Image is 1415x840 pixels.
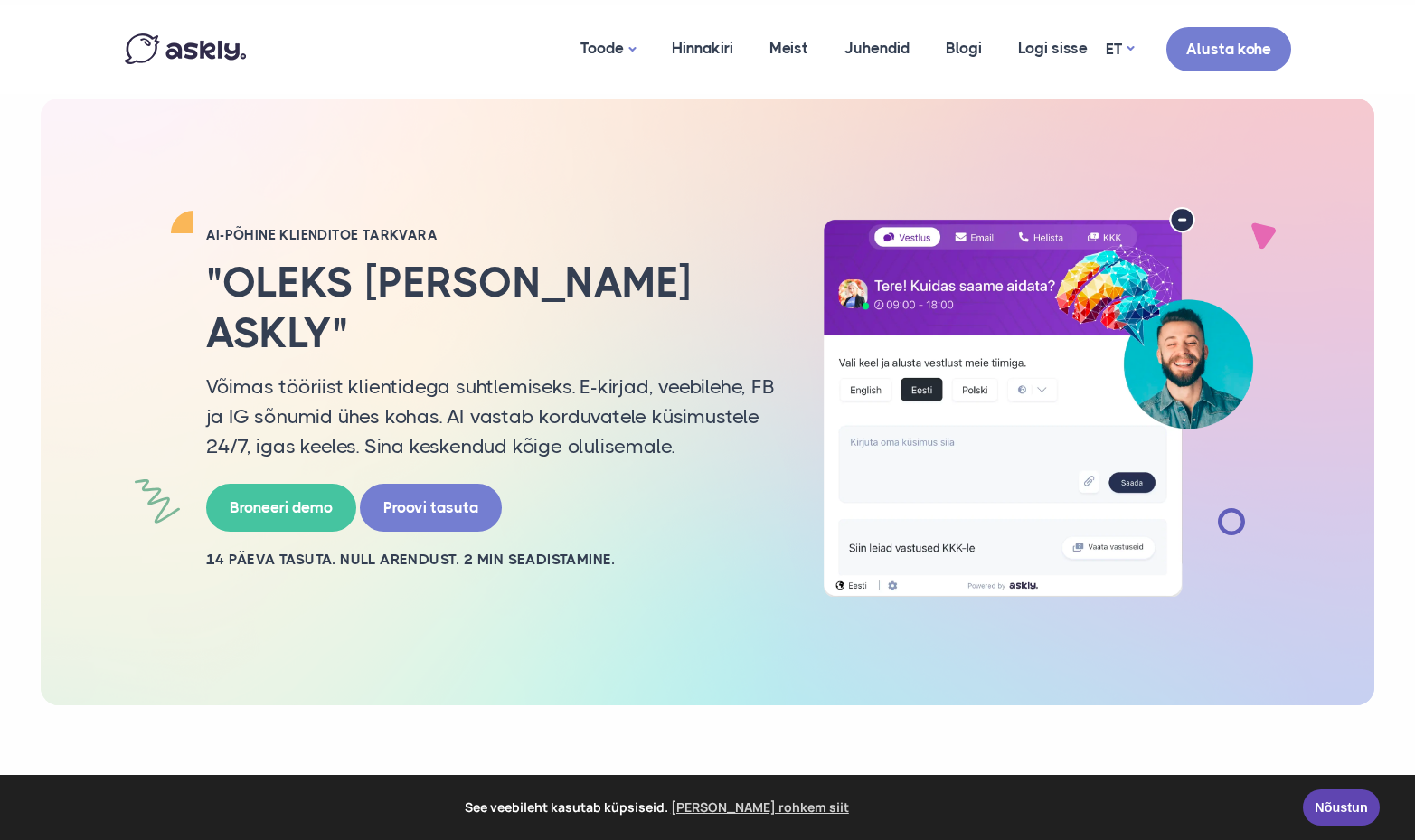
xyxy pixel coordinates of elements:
a: Nõustun [1303,789,1380,826]
h2: 14 PÄEVA TASUTA. NULL ARENDUST. 2 MIN SEADISTAMINE. [206,550,776,570]
img: AI multilingual chat [803,207,1273,598]
img: Askly [125,33,246,64]
a: Alusta kohe [1166,27,1291,71]
a: Toode [562,5,654,94]
a: Meist [751,5,826,92]
a: Proovi tasuta [360,484,502,532]
a: learn more about cookies [668,794,852,821]
a: ET [1106,36,1134,62]
a: Juhendid [826,5,928,92]
a: Broneeri demo [206,484,356,532]
span: See veebileht kasutab küpsiseid. [26,794,1290,821]
a: Hinnakiri [654,5,751,92]
h2: "Oleks [PERSON_NAME] Askly" [206,258,776,357]
a: Logi sisse [1000,5,1106,92]
a: Blogi [928,5,1000,92]
h2: AI-PÕHINE KLIENDITOE TARKVARA [206,226,776,244]
p: Võimas tööriist klientidega suhtlemiseks. E-kirjad, veebilehe, FB ja IG sõnumid ühes kohas. AI va... [206,372,776,461]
